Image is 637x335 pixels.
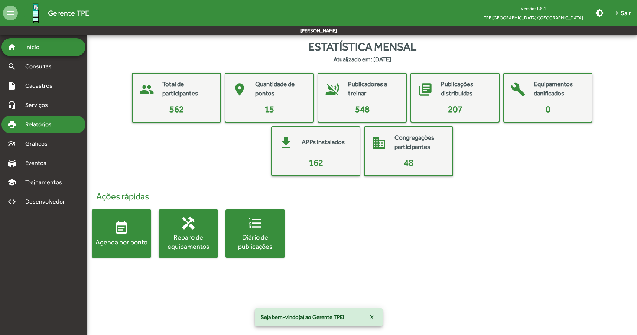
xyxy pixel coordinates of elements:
div: Versão: 1.8.1 [478,4,589,13]
mat-icon: home [7,43,16,52]
mat-icon: logout [610,9,619,17]
span: TPE [GEOGRAPHIC_DATA]/[GEOGRAPHIC_DATA] [478,13,589,22]
span: 162 [309,157,323,167]
mat-icon: multiline_chart [7,139,16,148]
button: Reparo de equipamentos [159,209,218,258]
span: 15 [264,104,274,114]
mat-icon: school [7,178,16,187]
mat-icon: handyman [181,216,196,231]
mat-icon: event_note [114,221,129,235]
span: Seja bem-vindo(a) ao Gerente TPE! [261,313,344,321]
div: Agenda por ponto [92,237,151,247]
mat-icon: print [7,120,16,129]
mat-icon: note_add [7,81,16,90]
mat-icon: get_app [275,132,297,154]
mat-icon: search [7,62,16,71]
span: 207 [448,104,462,114]
span: Gerente TPE [48,7,89,19]
span: Desenvolvedor [21,197,74,206]
span: Serviços [21,101,58,110]
mat-icon: brightness_medium [595,9,604,17]
mat-card-title: Quantidade de pontos [255,79,306,98]
mat-icon: stadium [7,159,16,167]
button: X [364,310,380,324]
a: Gerente TPE [18,1,89,25]
mat-icon: headset_mic [7,101,16,110]
mat-icon: library_books [414,78,436,101]
span: 548 [355,104,370,114]
h4: Ações rápidas [92,191,633,202]
mat-card-title: Congregações participantes [394,133,445,152]
mat-icon: domain [368,132,390,154]
span: Consultas [21,62,61,71]
mat-icon: people [136,78,158,101]
span: Início [21,43,50,52]
span: 48 [404,157,413,167]
span: Eventos [21,159,56,167]
mat-card-title: Publicadores a treinar [348,79,399,98]
button: Sair [607,6,634,20]
mat-card-title: Equipamentos danificados [534,79,584,98]
mat-card-title: Publicações distribuídas [441,79,491,98]
span: Estatística mensal [308,38,416,55]
span: Sair [610,6,631,20]
span: Treinamentos [21,178,71,187]
mat-icon: voice_over_off [321,78,344,101]
mat-icon: place [228,78,251,101]
span: Cadastros [21,81,62,90]
div: Reparo de equipamentos [159,232,218,251]
span: X [370,310,374,324]
button: Agenda por ponto [92,209,151,258]
span: Gráficos [21,139,58,148]
span: Relatórios [21,120,61,129]
strong: Atualizado em: [DATE] [334,55,391,64]
mat-icon: menu [3,6,18,20]
img: Logo [24,1,48,25]
mat-card-title: APPs instalados [302,137,345,147]
mat-icon: build [507,78,529,101]
mat-icon: code [7,197,16,206]
span: 0 [546,104,550,114]
button: Diário de publicações [225,209,285,258]
mat-card-title: Total de participantes [162,79,213,98]
span: 562 [169,104,184,114]
div: Diário de publicações [225,232,285,251]
mat-icon: format_list_numbered [248,216,263,231]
